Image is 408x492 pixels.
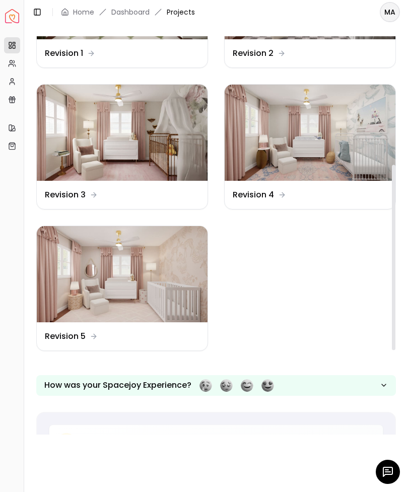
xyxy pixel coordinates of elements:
[37,226,208,322] img: Revision 5
[380,2,400,22] button: MA
[44,379,191,391] p: How was your Spacejoy Experience?
[45,330,86,342] dd: Revision 5
[233,189,274,201] dd: Revision 4
[36,375,396,396] button: How was your Spacejoy Experience?Feeling terribleFeeling badFeeling goodFeeling awesome
[167,7,195,17] span: Projects
[224,84,396,209] a: Revision 4Revision 4
[45,47,83,59] dd: Revision 1
[111,7,150,17] a: Dashboard
[36,226,208,351] a: Revision 5Revision 5
[233,47,274,59] dd: Revision 2
[381,3,399,21] span: MA
[5,9,19,23] a: Spacejoy
[36,84,208,209] a: Revision 3Revision 3
[73,7,94,17] a: Home
[225,85,395,181] img: Revision 4
[37,85,208,181] img: Revision 3
[45,189,86,201] dd: Revision 3
[61,7,195,17] nav: breadcrumb
[5,9,19,23] img: Spacejoy Logo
